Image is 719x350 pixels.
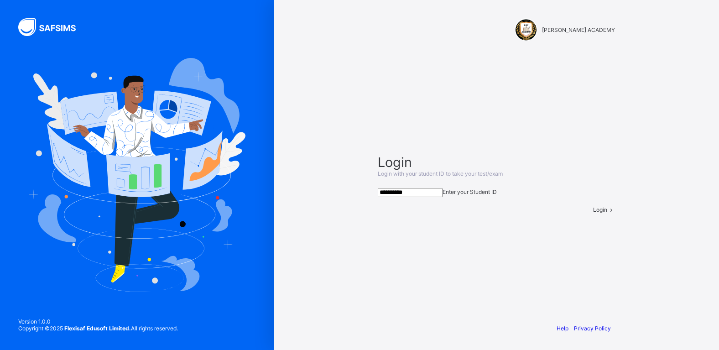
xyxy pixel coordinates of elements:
strong: Flexisaf Edusoft Limited. [64,325,131,332]
img: Hero Image [28,58,245,292]
span: Login with your student ID to take your test/exam [378,170,503,177]
a: Privacy Policy [574,325,611,332]
span: Enter your Student ID [443,188,497,195]
span: Version 1.0.0 [18,318,178,325]
span: Copyright © 2025 All rights reserved. [18,325,178,332]
span: [PERSON_NAME] ACADEMY [542,26,615,33]
span: Login [593,206,607,213]
img: SAFSIMS Logo [18,18,87,36]
a: Help [557,325,568,332]
span: Login [378,154,615,170]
